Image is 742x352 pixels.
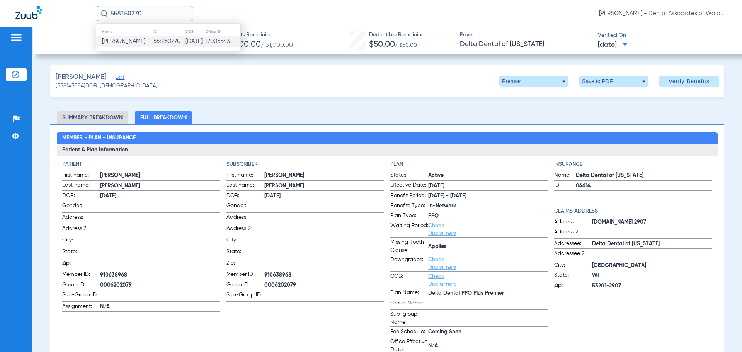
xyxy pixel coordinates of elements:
span: [DATE] [428,182,548,190]
span: Coming Soon [428,328,548,336]
h4: Plan [390,160,548,168]
span: Delta Dental of [US_STATE] [460,39,591,49]
div: Chat Widget [703,315,742,352]
span: Last name: [226,181,264,190]
span: Payer [460,31,591,39]
span: First name: [226,171,264,180]
span: 910638968 [264,271,384,279]
span: Addressee: [554,240,592,249]
span: [DATE] [264,192,384,200]
span: [PERSON_NAME] [264,172,384,180]
span: Last name: [62,181,100,190]
span: Address 2: [226,224,264,235]
li: Summary Breakdown [57,111,128,124]
span: Zip: [554,281,592,291]
span: Member ID: [226,270,264,280]
span: City: [62,236,100,247]
img: Search Icon [100,10,107,17]
span: [PERSON_NAME] - Dental Associates of Walpole [599,10,727,17]
span: [GEOGRAPHIC_DATA] [592,262,712,270]
span: Address: [62,213,100,224]
td: 558150270 [153,36,185,47]
span: Delta Dental PPO Plus Premier [428,289,548,298]
th: DOB [185,27,206,36]
span: Member ID: [62,270,100,280]
li: Full Breakdown [135,111,192,124]
span: In-Network [428,202,548,210]
span: Zip: [226,259,264,270]
h4: Subscriber [226,160,384,168]
span: Plan Type: [390,212,428,221]
span: Downgrades: [390,256,428,271]
h4: Patient [62,160,220,168]
span: Zip: [62,259,100,270]
span: Verify Benefits [669,78,710,84]
span: Address 2: [62,224,100,235]
span: COB: [390,272,428,288]
span: [PERSON_NAME] [102,38,145,44]
span: [PERSON_NAME] [100,182,220,190]
span: / $1,000.00 [261,42,293,48]
span: 0006202079 [100,281,220,289]
span: Plan Name: [390,289,428,298]
span: Assignment: [62,303,100,312]
span: DOB: [62,192,100,201]
span: 0006202079 [264,281,384,289]
span: Deductible Remaining [369,31,425,39]
span: Effective Date: [390,181,428,190]
span: [PERSON_NAME] [56,72,106,82]
span: [DATE] [100,192,220,200]
span: (558143084) DOB: [DEMOGRAPHIC_DATA] [56,82,158,90]
span: WI [592,272,712,280]
span: 910638968 [100,271,220,279]
span: Active [428,172,548,180]
a: Check Disclaimers [428,257,456,270]
th: Office ID [205,27,240,36]
td: [DATE] [185,36,206,47]
span: Benefits Type: [390,202,428,211]
button: Verify Benefits [659,76,719,87]
img: hamburger-icon [10,33,22,42]
span: Gender: [62,202,100,212]
h4: Claims Address [554,207,712,215]
span: PPO [428,212,548,220]
span: Applies [428,243,548,251]
span: Address: [226,213,264,224]
h2: Member - Plan - Insurance [57,132,717,145]
td: 17005543 [205,36,240,47]
span: Address: [554,218,592,227]
span: 04614 [576,182,712,190]
span: Status: [390,171,428,180]
span: First name: [62,171,100,180]
span: State: [554,271,592,281]
span: [DATE] [598,40,628,50]
span: Sub-Group ID: [226,291,264,301]
span: Delta Dental of [US_STATE] [592,240,712,248]
span: [DOMAIN_NAME] 2907 [592,218,712,226]
span: City: [554,261,592,270]
span: Waiting Period: [390,222,428,237]
span: Fee Schedule: [390,328,428,337]
span: Group ID: [62,281,100,290]
span: Group ID: [226,281,264,290]
button: Premier [499,76,568,87]
span: Sub-Group ID: [62,291,100,301]
span: Benefit Period: [390,192,428,201]
a: Check Disclaimers [428,274,456,287]
span: N/A [100,303,220,311]
span: 53201-2907 [592,282,712,290]
app-breakdown-title: Insurance [554,160,712,168]
span: Delta Dental of [US_STATE] [576,172,712,180]
img: Zuub Logo [15,6,42,19]
span: / $50.00 [395,43,417,48]
span: N/A [428,342,548,350]
span: State: [226,248,264,258]
span: [PERSON_NAME] [264,182,384,190]
span: $50.00 [369,41,395,49]
span: [DATE] - [DATE] [428,192,548,200]
span: Name: [554,171,576,180]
